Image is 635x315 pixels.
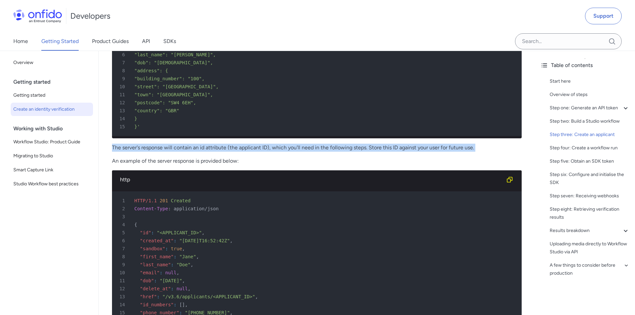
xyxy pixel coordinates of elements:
a: Home [13,32,28,51]
span: "street": "[GEOGRAPHIC_DATA]", [134,84,219,89]
span: "last_name" [140,262,171,267]
span: , [182,278,185,283]
span: "sandbox" [140,246,165,251]
a: Create an identity verification [11,103,93,116]
span: { [134,222,137,227]
a: Support [585,8,622,24]
span: : [171,262,174,267]
a: Step four: Create a workflow run [550,144,630,152]
span: "address": { [134,68,168,73]
a: Product Guides [92,32,129,51]
a: Studio Workflow best practices [11,177,93,191]
span: "created_at" [140,238,174,243]
span: "country": "GBR" [134,108,179,113]
span: 1 [115,197,130,205]
span: : [174,238,176,243]
span: HTTP/1.1 [134,198,157,203]
span: "town": "[GEOGRAPHIC_DATA]", [134,92,213,97]
span: 12 [115,99,130,107]
span: 201 [160,198,168,203]
span: 7 [115,245,130,253]
div: Table of contents [540,61,630,69]
span: "id_numbers" [140,302,174,307]
div: Start here [550,77,630,85]
a: Getting Started [41,32,79,51]
span: Smart Capture Link [13,166,90,174]
p: An example of the server response is provided below: [112,157,522,165]
a: Step six: Configure and initialise the SDK [550,171,630,187]
span: "email" [140,270,160,275]
div: Step one: Generate an API token [550,104,630,112]
span: "<APPLICANT_ID>" [157,230,202,235]
a: Step seven: Receiving webhooks [550,192,630,200]
span: "[DATE]" [160,278,182,283]
span: , [185,302,188,307]
span: : [171,286,174,291]
span: : [157,294,159,299]
span: Migrating to Studio [13,152,90,160]
span: 15 [115,123,130,131]
span: : [154,278,157,283]
span: , [255,294,258,299]
a: Results breakdown [550,227,630,235]
a: API [142,32,150,51]
span: "delete_at" [140,286,171,291]
a: Step five: Obtain an SDK token [550,157,630,165]
span: Created [171,198,191,203]
span: 12 [115,285,130,293]
span: "dob" [140,278,154,283]
span: : [168,206,171,211]
span: "Jane" [179,254,196,259]
span: 8 [115,67,130,75]
span: Workflow Studio: Product Guide [13,138,90,146]
span: , [230,238,233,243]
h1: Developers [70,11,110,21]
a: Step three: Create an applicant [550,131,630,139]
span: "href" [140,294,157,299]
span: : [165,246,168,251]
span: }' [134,124,140,129]
span: : [151,230,154,235]
span: true [171,246,182,251]
span: application/json [174,206,219,211]
span: 10 [115,269,130,277]
a: Migrating to Studio [11,149,93,163]
span: , [202,230,204,235]
span: , [182,246,185,251]
a: SDKs [163,32,176,51]
div: Step two: Build a Studio workflow [550,117,630,125]
span: 14 [115,301,130,309]
span: 8 [115,253,130,261]
span: "last_name": "[PERSON_NAME]", [134,52,216,57]
span: 6 [115,237,130,245]
a: A few things to consider before production [550,261,630,277]
span: 9 [115,261,130,269]
span: : [174,254,176,259]
img: Onfido Logo [13,9,62,23]
span: "Doe" [176,262,190,267]
span: "id" [140,230,151,235]
span: 11 [115,277,130,285]
span: 6 [115,51,130,59]
button: Copy code snippet button [503,173,516,186]
a: Uploading media directly to Workflow Studio via API [550,240,630,256]
a: Smart Capture Link [11,163,93,177]
p: The server's response will contain an id attribute (the applicant ID), which you'll need in the f... [112,144,522,152]
div: http [120,176,503,184]
span: Overview [13,59,90,67]
div: Step eight: Retrieving verification results [550,205,630,221]
span: 9 [115,75,130,83]
span: 7 [115,59,130,67]
span: : [174,302,176,307]
a: Overview of steps [550,91,630,99]
span: null [165,270,177,275]
span: 13 [115,293,130,301]
span: Studio Workflow best practices [13,180,90,188]
span: , [196,254,199,259]
div: Getting started [13,75,96,89]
